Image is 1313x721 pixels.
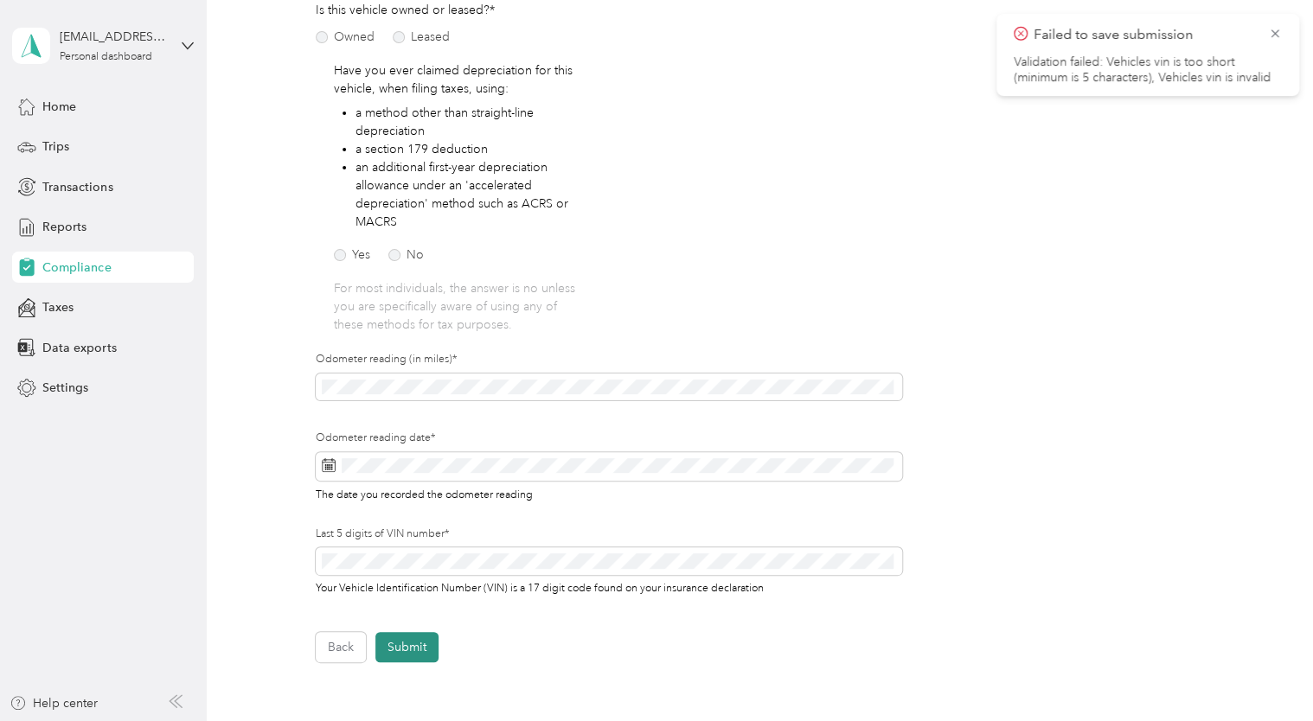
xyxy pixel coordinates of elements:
[316,352,902,367] label: Odometer reading (in miles)*
[375,632,439,662] button: Submit
[42,178,112,196] span: Transactions
[42,218,86,236] span: Reports
[316,1,505,19] p: Is this vehicle owned or leased?*
[355,140,582,158] li: a section 179 deduction
[60,52,152,62] div: Personal dashboard
[316,485,533,501] span: The date you recorded the odometer reading
[1216,624,1313,721] iframe: Everlance-gr Chat Button Frame
[42,98,76,116] span: Home
[334,249,370,261] label: Yes
[42,258,111,277] span: Compliance
[1034,24,1255,46] p: Failed to save submission
[42,298,74,316] span: Taxes
[393,31,450,43] label: Leased
[334,61,581,98] p: Have you ever claimed depreciation for this vehicle, when filing taxes, using:
[316,632,366,662] button: Back
[316,578,764,595] span: Your Vehicle Identification Number (VIN) is a 17 digit code found on your insurance declaration
[388,249,424,261] label: No
[60,28,168,46] div: [EMAIL_ADDRESS][DOMAIN_NAME]
[355,104,582,140] li: a method other than straight-line depreciation
[1014,54,1282,86] li: Validation failed: Vehicles vin is too short (minimum is 5 characters), Vehicles vin is invalid
[355,158,582,231] li: an additional first-year depreciation allowance under an 'accelerated depreciation' method such a...
[42,137,69,156] span: Trips
[316,31,375,43] label: Owned
[316,431,902,446] label: Odometer reading date*
[316,526,902,542] label: Last 5 digits of VIN number*
[42,379,88,397] span: Settings
[42,339,116,357] span: Data exports
[10,694,98,712] button: Help center
[334,279,581,334] p: For most individuals, the answer is no unless you are specifically aware of using any of these me...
